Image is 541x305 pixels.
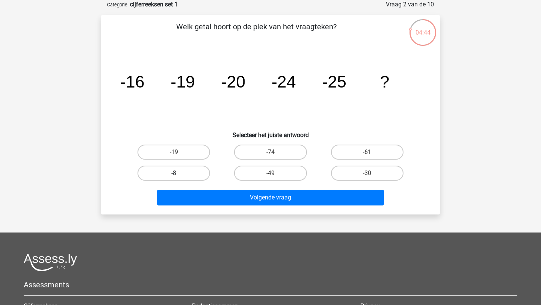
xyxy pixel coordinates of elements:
[234,166,307,181] label: -49
[138,145,210,160] label: -19
[107,2,128,8] small: Categorie:
[113,21,400,44] p: Welk getal hoort op de plek van het vraagteken?
[24,254,77,271] img: Assessly logo
[331,166,403,181] label: -30
[24,280,517,289] h5: Assessments
[322,72,346,91] tspan: -25
[113,125,428,139] h6: Selecteer het juiste antwoord
[380,72,389,91] tspan: ?
[138,166,210,181] label: -8
[157,190,384,205] button: Volgende vraag
[234,145,307,160] label: -74
[171,72,195,91] tspan: -19
[221,72,246,91] tspan: -20
[272,72,296,91] tspan: -24
[409,18,437,37] div: 04:44
[331,145,403,160] label: -61
[120,72,145,91] tspan: -16
[130,1,178,8] strong: cijferreeksen set 1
